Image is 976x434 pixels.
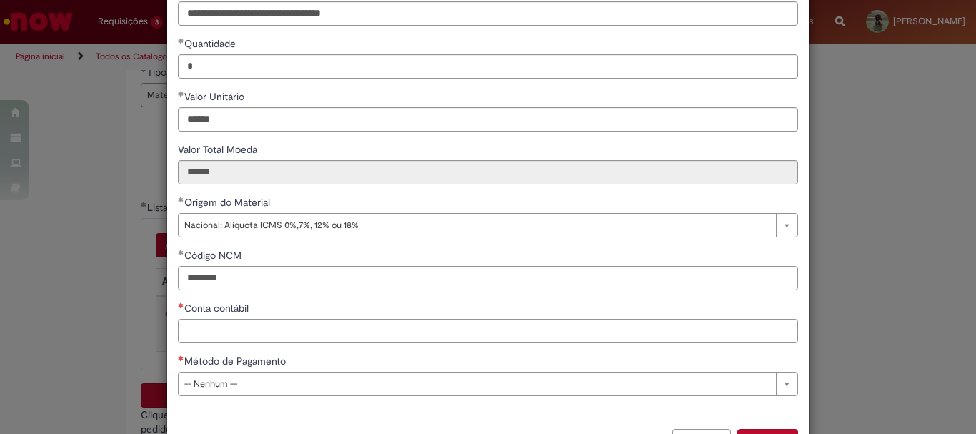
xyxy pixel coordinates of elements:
input: Quantidade [178,54,798,79]
span: Necessários [178,302,184,308]
span: Obrigatório Preenchido [178,91,184,97]
span: Código NCM [184,249,244,262]
span: Somente leitura - Valor Total Moeda [178,143,260,156]
span: Obrigatório Preenchido [178,197,184,202]
span: Origem do Material [184,196,273,209]
span: Quantidade [184,37,239,50]
input: Valor Total Moeda [178,160,798,184]
span: Obrigatório Preenchido [178,38,184,44]
input: Valor Unitário [178,107,798,132]
span: Método de Pagamento [184,355,289,368]
span: Necessários [178,355,184,361]
span: Valor Unitário [184,90,247,103]
span: Obrigatório Preenchido [178,250,184,255]
input: Código NCM [178,266,798,290]
span: Conta contábil [184,302,252,315]
span: -- Nenhum -- [184,373,769,395]
span: Nacional: Alíquota ICMS 0%,7%, 12% ou 18% [184,214,769,237]
input: Conta contábil [178,319,798,343]
input: Descrição [178,1,798,26]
